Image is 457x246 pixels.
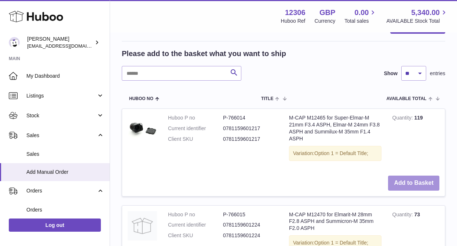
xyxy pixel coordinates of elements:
label: Show [384,70,398,77]
strong: GBP [319,8,335,18]
img: M-CAP M12470 for Elmarit-M 28mm F2.8 ASPH and Summicron-M 35mm F2.0 ASPH [128,211,157,241]
span: My Dashboard [26,73,104,80]
dt: Current identifier [168,221,223,228]
button: Add to Basket [388,176,439,191]
img: hello@otect.co [9,37,20,48]
span: Listings [26,92,96,99]
dt: Client SKU [168,232,223,239]
span: Sales [26,132,96,139]
div: [PERSON_NAME] [27,36,93,49]
dd: 0781159601224 [223,232,278,239]
span: Orders [26,206,104,213]
span: [EMAIL_ADDRESS][DOMAIN_NAME] [27,43,108,49]
dd: 0781159601217 [223,125,278,132]
span: AVAILABLE Total [387,96,427,101]
span: Add Manual Order [26,169,104,176]
dt: Current identifier [168,125,223,132]
span: Sales [26,151,104,158]
span: AVAILABLE Stock Total [386,18,448,25]
dt: Huboo P no [168,211,223,218]
span: Title [261,96,273,101]
td: M-CAP M12465 for Super-Elmar-M 21mm F3.4 ASPH, Elmar-M 24mm F3.8 ASPH and Summilux-M 35mm F1.4 ASPH [284,109,387,170]
a: 0.00 Total sales [344,8,377,25]
span: entries [430,70,445,77]
span: Stock [26,112,96,119]
strong: Quantity [392,115,414,122]
span: Option 1 = Default Title; [314,240,368,246]
span: Option 1 = Default Title; [314,150,368,156]
dt: Client SKU [168,136,223,143]
dd: P-766014 [223,114,278,121]
div: Currency [315,18,336,25]
dd: P-766015 [223,211,278,218]
a: 5,340.00 AVAILABLE Stock Total [386,8,448,25]
strong: 12306 [285,8,306,18]
span: Huboo no [129,96,153,101]
img: M-CAP M12465 for Super-Elmar-M 21mm F3.4 ASPH, Elmar-M 24mm F3.8 ASPH and Summilux-M 35mm F1.4 ASPH [128,114,157,144]
dt: Huboo P no [168,114,223,121]
span: Total sales [344,18,377,25]
dd: 0781159601217 [223,136,278,143]
span: 5,340.00 [411,8,440,18]
span: Orders [26,187,96,194]
h2: Please add to the basket what you want to ship [122,49,286,59]
span: 0.00 [355,8,369,18]
dd: 0781159601224 [223,221,278,228]
td: 119 [387,109,445,170]
div: Variation: [289,146,381,161]
a: Log out [9,219,101,232]
strong: Quantity [392,212,414,219]
div: Huboo Ref [281,18,306,25]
